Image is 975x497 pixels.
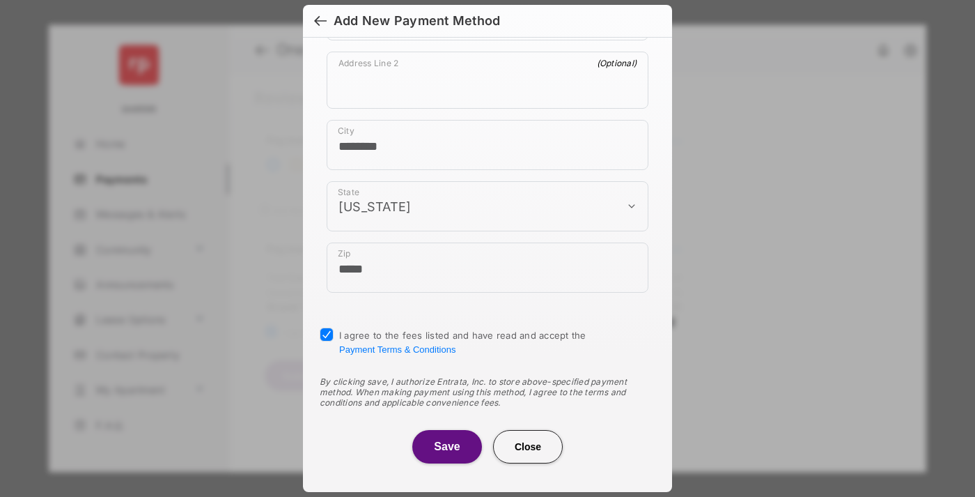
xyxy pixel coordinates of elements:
button: Save [412,430,482,464]
div: payment_method_screening[postal_addresses][addressLine2] [327,52,648,109]
span: I agree to the fees listed and have read and accept the [339,330,586,355]
button: Close [493,430,563,464]
div: By clicking save, I authorize Entrata, Inc. to store above-specified payment method. When making ... [320,376,655,408]
div: payment_method_screening[postal_addresses][locality] [327,120,648,170]
div: Add New Payment Method [334,13,500,29]
div: payment_method_screening[postal_addresses][administrativeArea] [327,181,648,231]
div: payment_method_screening[postal_addresses][postalCode] [327,243,648,293]
button: I agree to the fees listed and have read and accept the [339,344,455,355]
